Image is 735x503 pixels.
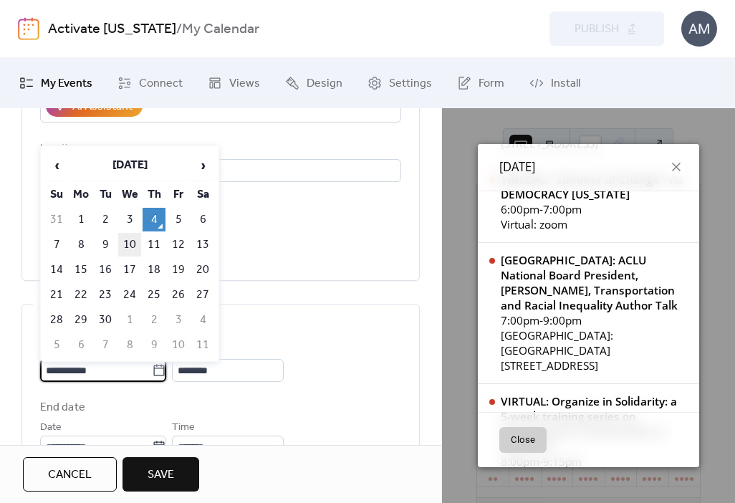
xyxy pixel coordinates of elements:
[499,427,547,453] button: Close
[45,208,68,231] td: 31
[94,258,117,282] td: 16
[501,253,688,313] div: [GEOGRAPHIC_DATA]: ACLU National Board President, [PERSON_NAME], Transportation and Racial Inequa...
[167,233,190,257] td: 12
[9,64,103,102] a: My Events
[543,202,582,217] span: 7:00pm
[539,313,543,328] span: -
[143,233,165,257] td: 11
[118,308,141,332] td: 1
[479,75,504,92] span: Form
[94,283,117,307] td: 23
[118,208,141,231] td: 3
[143,333,165,357] td: 9
[143,308,165,332] td: 2
[307,75,342,92] span: Design
[72,98,133,115] div: AI Assistant
[191,233,214,257] td: 13
[94,183,117,206] th: Tu
[118,183,141,206] th: We
[389,75,432,92] span: Settings
[501,328,688,373] div: [GEOGRAPHIC_DATA]: [GEOGRAPHIC_DATA] [STREET_ADDRESS]
[41,75,92,92] span: My Events
[167,333,190,357] td: 10
[40,419,62,436] span: Date
[23,457,117,492] button: Cancel
[148,466,174,484] span: Save
[191,183,214,206] th: Sa
[191,258,214,282] td: 20
[69,258,92,282] td: 15
[45,183,68,206] th: Su
[48,466,92,484] span: Cancel
[539,202,543,217] span: -
[191,333,214,357] td: 11
[45,333,68,357] td: 5
[191,283,214,307] td: 27
[45,283,68,307] td: 21
[143,183,165,206] th: Th
[192,151,213,180] span: ›
[107,64,193,102] a: Connect
[118,283,141,307] td: 24
[143,283,165,307] td: 25
[446,64,515,102] a: Form
[197,64,271,102] a: Views
[46,95,143,117] button: AI Assistant
[48,16,176,43] a: Activate [US_STATE]
[501,217,688,232] div: Virtual: zoom
[191,308,214,332] td: 4
[46,151,67,180] span: ‹
[69,333,92,357] td: 6
[40,399,85,416] div: End date
[681,11,717,47] div: AM
[40,140,398,157] div: Location
[167,308,190,332] td: 3
[143,258,165,282] td: 18
[167,183,190,206] th: Fr
[45,233,68,257] td: 7
[176,16,182,43] b: /
[182,16,259,43] b: My Calendar
[94,308,117,332] td: 30
[172,419,195,436] span: Time
[501,202,539,217] span: 6:00pm
[499,158,535,176] span: [DATE]
[191,208,214,231] td: 6
[45,308,68,332] td: 28
[118,333,141,357] td: 8
[94,208,117,231] td: 2
[551,75,580,92] span: Install
[167,283,190,307] td: 26
[94,233,117,257] td: 9
[69,233,92,257] td: 8
[69,183,92,206] th: Mo
[69,283,92,307] td: 22
[118,233,141,257] td: 10
[118,258,141,282] td: 17
[274,64,353,102] a: Design
[167,208,190,231] td: 5
[543,313,582,328] span: 9:00pm
[143,208,165,231] td: 4
[519,64,591,102] a: Install
[123,457,199,492] button: Save
[501,313,539,328] span: 7:00pm
[139,75,183,92] span: Connect
[229,75,260,92] span: Views
[69,308,92,332] td: 29
[501,394,688,454] div: VIRTUAL: Organize in Solidarity: a 5-week training series on organizing our communities to resist...
[167,258,190,282] td: 19
[69,208,92,231] td: 1
[357,64,443,102] a: Settings
[45,258,68,282] td: 14
[69,150,190,181] th: [DATE]
[94,333,117,357] td: 7
[18,17,39,40] img: logo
